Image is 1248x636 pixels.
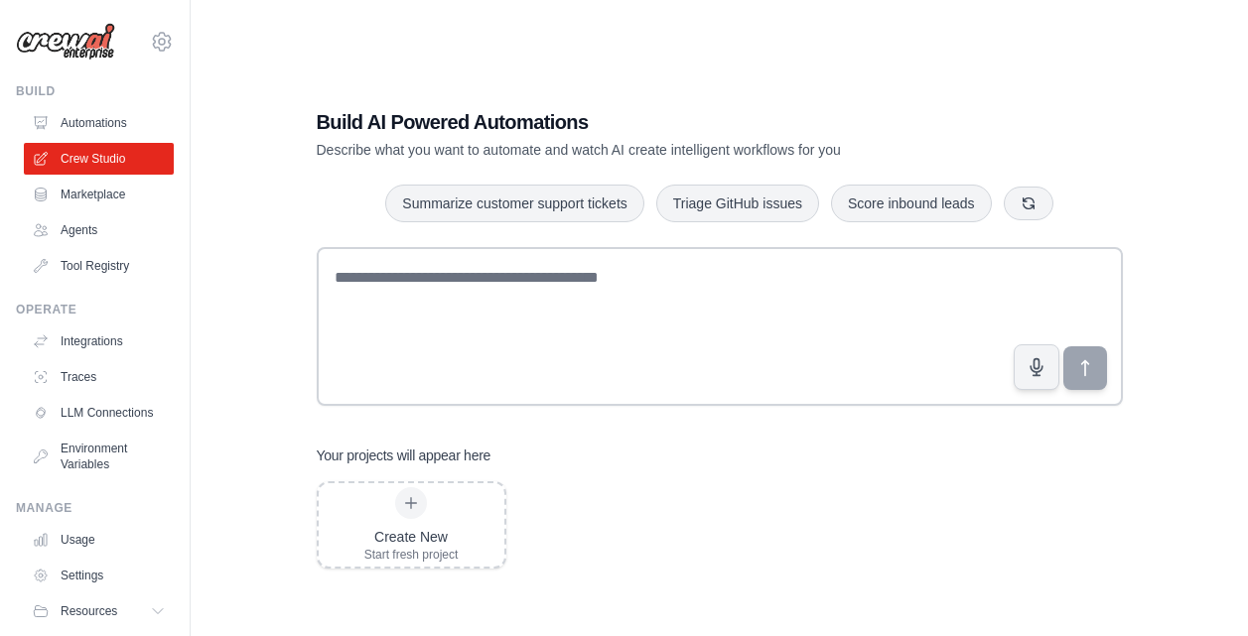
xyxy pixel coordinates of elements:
span: Resources [61,603,117,619]
a: Settings [24,560,174,591]
div: Operate [16,302,174,318]
a: Usage [24,524,174,556]
h1: Build AI Powered Automations [317,108,984,136]
button: Click to speak your automation idea [1014,344,1059,390]
div: Manage [16,500,174,516]
a: Crew Studio [24,143,174,175]
button: Triage GitHub issues [656,185,819,222]
a: Environment Variables [24,433,174,480]
img: Logo [16,23,115,61]
button: Resources [24,595,174,627]
div: Build [16,83,174,99]
a: Marketplace [24,179,174,210]
a: Tool Registry [24,250,174,282]
button: Get new suggestions [1004,187,1053,220]
a: Agents [24,214,174,246]
a: Traces [24,361,174,393]
a: Integrations [24,325,174,357]
a: LLM Connections [24,397,174,429]
div: Create New [364,527,459,547]
div: Start fresh project [364,547,459,563]
h3: Your projects will appear here [317,445,491,465]
p: Describe what you want to automate and watch AI create intelligent workflows for you [317,140,984,160]
a: Automations [24,107,174,139]
button: Summarize customer support tickets [385,185,643,222]
button: Score inbound leads [831,185,992,222]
